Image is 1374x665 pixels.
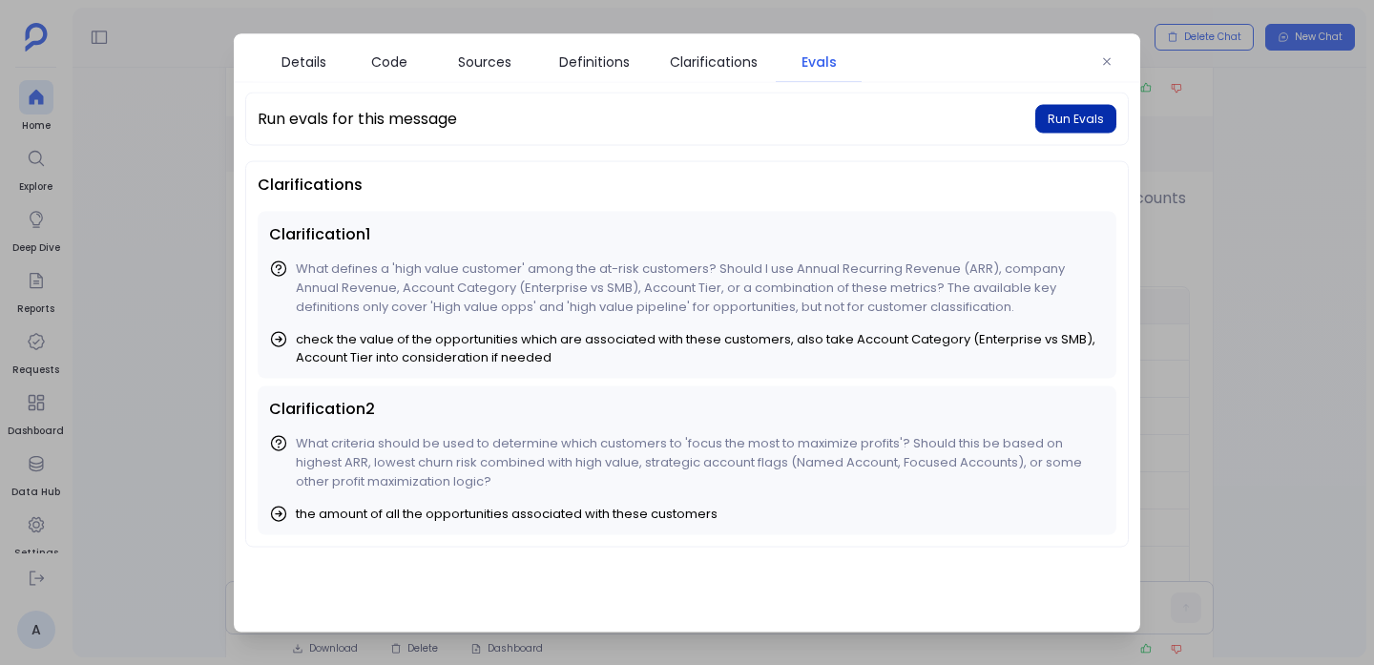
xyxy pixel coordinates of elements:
[269,397,1105,420] span: Clarification 2
[258,107,457,130] span: Run evals for this message
[296,329,1105,366] span: check the value of the opportunities which are associated with these customers, also take Account...
[1035,104,1116,133] button: Run Evals
[371,51,407,72] span: Code
[559,51,630,72] span: Definitions
[296,433,1105,490] p: What criteria should be used to determine which customers to 'focus the most to maximize profits'...
[1048,111,1104,126] span: Run Evals
[296,504,718,523] span: the amount of all the opportunities associated with these customers
[458,51,511,72] span: Sources
[281,51,326,72] span: Details
[801,51,837,72] span: Evals
[258,173,1116,196] span: Clarifications
[269,222,1105,245] span: Clarification 1
[670,51,758,72] span: Clarifications
[296,259,1105,316] p: What defines a 'high value customer' among the at-risk customers? Should I use Annual Recurring R...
